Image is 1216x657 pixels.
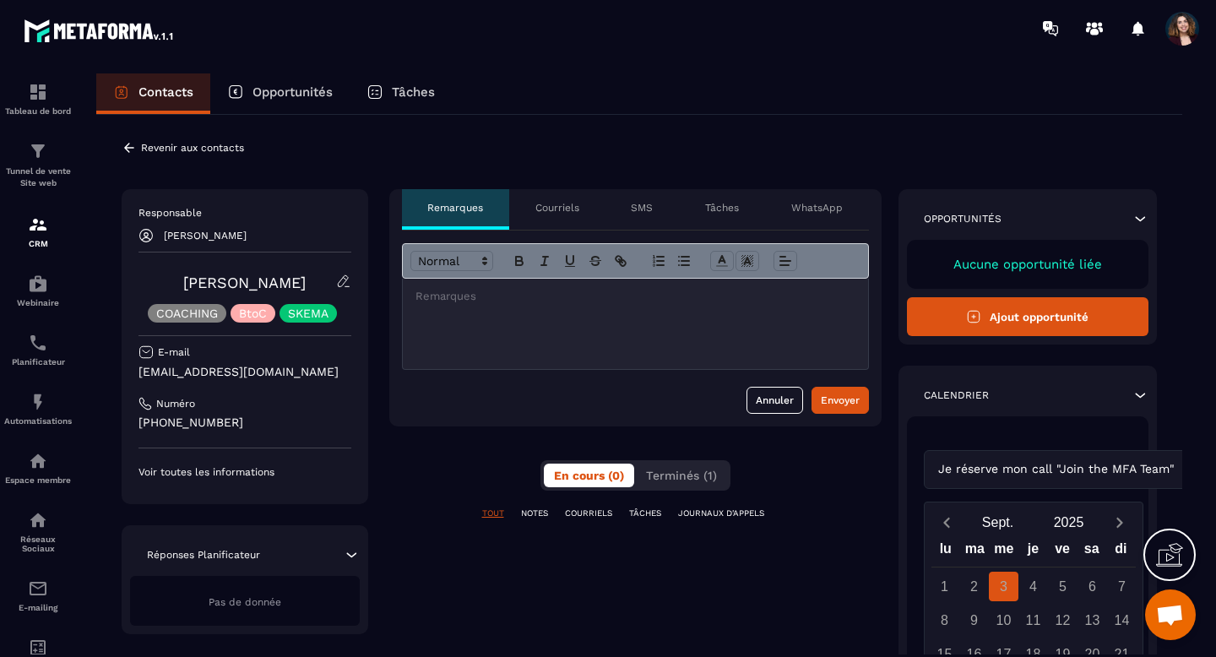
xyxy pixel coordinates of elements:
[989,605,1018,635] div: 10
[156,307,218,319] p: COACHING
[138,465,351,479] p: Voir toutes les informations
[209,596,281,608] span: Pas de donnée
[1078,605,1107,635] div: 13
[535,201,579,214] p: Courriels
[28,392,48,412] img: automations
[565,508,612,519] p: COURRIELS
[1179,460,1192,479] input: Search for option
[931,511,963,534] button: Previous month
[4,320,72,379] a: schedulerschedulerPlanificateur
[1077,537,1106,567] div: sa
[4,298,72,307] p: Webinaire
[931,537,960,567] div: lu
[138,415,351,431] p: [PHONE_NUMBER]
[746,387,803,414] button: Annuler
[821,392,860,409] div: Envoyer
[28,82,48,102] img: formation
[678,508,764,519] p: JOURNAUX D'APPELS
[28,214,48,235] img: formation
[1018,605,1048,635] div: 11
[1018,537,1048,567] div: je
[4,416,72,426] p: Automatisations
[959,605,989,635] div: 9
[521,508,548,519] p: NOTES
[4,357,72,367] p: Planificateur
[1107,572,1137,601] div: 7
[4,497,72,566] a: social-networksocial-networkRéseaux Sociaux
[935,460,1179,479] span: Je réserve mon call "Join the MFA Team"
[4,261,72,320] a: automationsautomationsWebinaire
[183,274,306,291] a: [PERSON_NAME]
[631,201,653,214] p: SMS
[392,84,435,100] p: Tâches
[4,438,72,497] a: automationsautomationsEspace membre
[924,212,1002,225] p: Opportunités
[482,508,504,519] p: TOUT
[4,106,72,116] p: Tableau de bord
[1018,572,1048,601] div: 4
[705,201,739,214] p: Tâches
[141,142,244,154] p: Revenir aux contacts
[4,69,72,128] a: formationformationTableau de bord
[963,508,1034,537] button: Open months overlay
[158,345,190,359] p: E-mail
[791,201,843,214] p: WhatsApp
[930,572,959,601] div: 1
[4,566,72,625] a: emailemailE-mailing
[4,128,72,202] a: formationformationTunnel de vente Site web
[210,73,350,114] a: Opportunités
[288,307,328,319] p: SKEMA
[28,451,48,471] img: automations
[646,469,717,482] span: Terminés (1)
[1048,605,1078,635] div: 12
[427,201,483,214] p: Remarques
[989,572,1018,601] div: 3
[636,464,727,487] button: Terminés (1)
[1106,537,1136,567] div: di
[138,364,351,380] p: [EMAIL_ADDRESS][DOMAIN_NAME]
[1107,605,1137,635] div: 14
[1078,572,1107,601] div: 6
[629,508,661,519] p: TÂCHES
[930,605,959,635] div: 8
[4,475,72,485] p: Espace membre
[4,603,72,612] p: E-mailing
[24,15,176,46] img: logo
[138,206,351,220] p: Responsable
[1145,589,1196,640] a: Ouvrir le chat
[28,578,48,599] img: email
[4,379,72,438] a: automationsautomationsAutomatisations
[924,388,989,402] p: Calendrier
[990,537,1019,567] div: me
[812,387,869,414] button: Envoyer
[28,510,48,530] img: social-network
[554,469,624,482] span: En cours (0)
[147,548,260,562] p: Réponses Planificateur
[252,84,333,100] p: Opportunités
[350,73,452,114] a: Tâches
[4,166,72,189] p: Tunnel de vente Site web
[96,73,210,114] a: Contacts
[28,141,48,161] img: formation
[239,307,267,319] p: BtoC
[960,537,990,567] div: ma
[28,274,48,294] img: automations
[907,297,1149,336] button: Ajout opportunité
[138,84,193,100] p: Contacts
[924,257,1132,272] p: Aucune opportunité liée
[156,397,195,410] p: Numéro
[1048,572,1078,601] div: 5
[1048,537,1078,567] div: ve
[4,202,72,261] a: formationformationCRM
[164,230,247,242] p: [PERSON_NAME]
[4,239,72,248] p: CRM
[1034,508,1105,537] button: Open years overlay
[28,333,48,353] img: scheduler
[4,535,72,553] p: Réseaux Sociaux
[1105,511,1136,534] button: Next month
[959,572,989,601] div: 2
[544,464,634,487] button: En cours (0)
